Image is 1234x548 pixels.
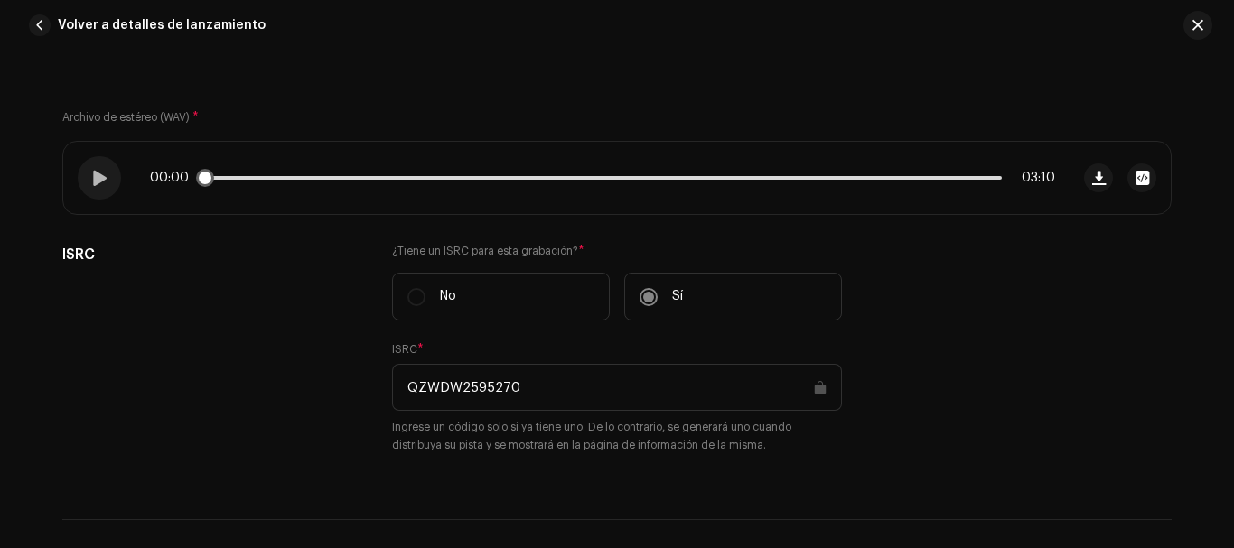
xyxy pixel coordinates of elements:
[672,287,683,306] p: Sí
[62,244,363,265] h5: ISRC
[392,244,842,258] label: ¿Tiene un ISRC para esta grabación?
[1009,171,1055,185] span: 03:10
[392,418,842,454] small: Ingrese un código solo si ya tiene uno. De lo contrario, se generará uno cuando distribuya su pis...
[392,364,842,411] input: ABXYZ#######
[440,287,456,306] p: No
[392,342,424,357] label: ISRC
